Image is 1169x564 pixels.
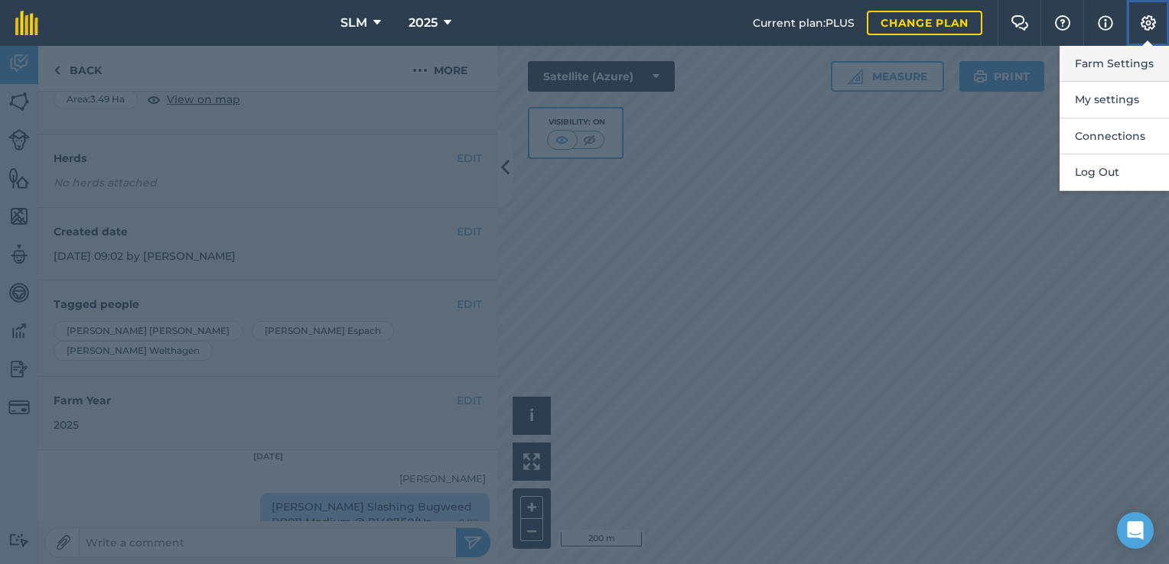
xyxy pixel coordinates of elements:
[1060,82,1169,118] button: My settings
[1053,15,1072,31] img: A question mark icon
[1098,14,1113,32] img: svg+xml;base64,PHN2ZyB4bWxucz0iaHR0cDovL3d3dy53My5vcmcvMjAwMC9zdmciIHdpZHRoPSIxNyIgaGVpZ2h0PSIxNy...
[1139,15,1158,31] img: A cog icon
[1060,118,1169,154] button: Connections
[15,11,38,35] img: fieldmargin Logo
[1117,512,1154,549] div: Open Intercom Messenger
[1060,46,1169,82] button: Farm Settings
[867,11,982,35] a: Change plan
[1060,154,1169,190] button: Log Out
[409,14,438,32] span: 2025
[340,14,367,32] span: SLM
[1011,15,1029,31] img: Two speech bubbles overlapping with the left bubble in the forefront
[753,15,855,31] span: Current plan : PLUS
